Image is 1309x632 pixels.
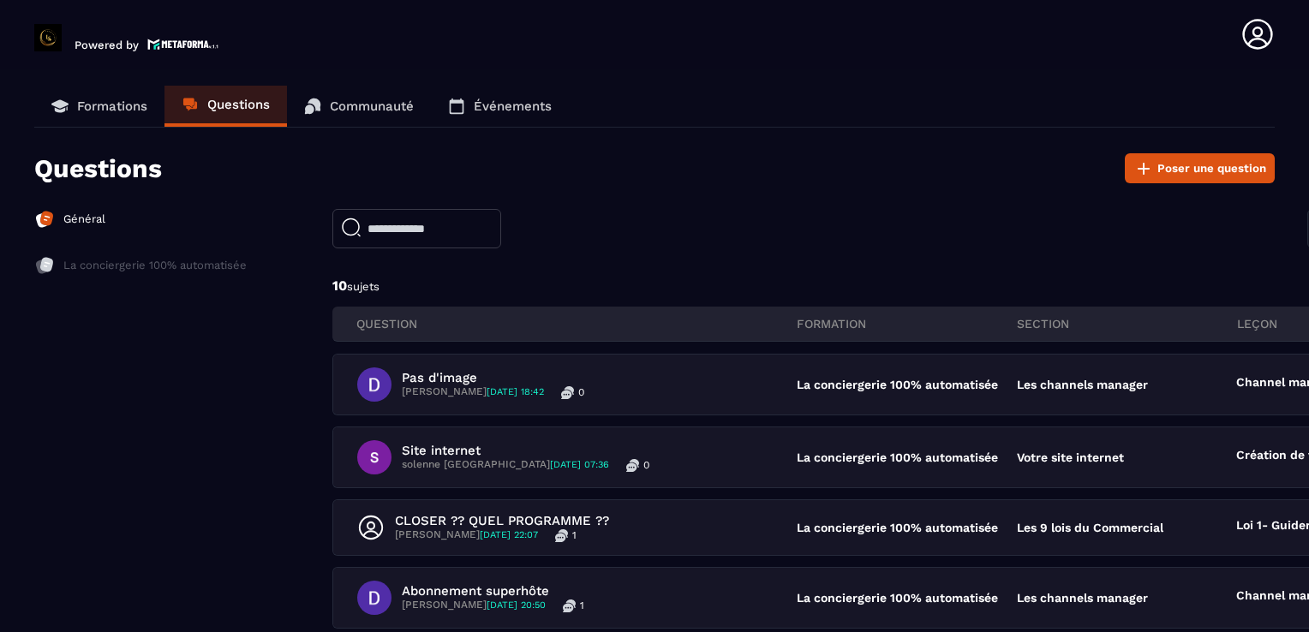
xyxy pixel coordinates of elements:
[797,591,1000,605] p: La conciergerie 100% automatisée
[797,521,1000,534] p: La conciergerie 100% automatisée
[643,458,649,472] p: 0
[1017,521,1163,534] p: Les 9 lois du Commercial
[402,385,544,399] p: [PERSON_NAME]
[287,86,431,127] a: Communauté
[34,255,55,276] img: formation-icon-inac.db86bb20.svg
[578,385,584,399] p: 0
[1017,316,1237,331] p: section
[356,316,797,331] p: QUESTION
[797,378,1000,391] p: La conciergerie 100% automatisée
[402,583,584,599] p: Abonnement superhôte
[147,37,219,51] img: logo
[572,528,577,542] p: 1
[347,280,380,293] span: sujets
[34,24,62,51] img: logo-branding
[34,209,55,230] img: formation-icon-active.2ea72e5a.svg
[431,86,569,127] a: Événements
[207,97,270,112] p: Questions
[580,599,584,612] p: 1
[1017,591,1148,605] p: Les channels manager
[487,599,546,611] span: [DATE] 20:50
[402,458,609,472] p: solenne [GEOGRAPHIC_DATA]
[63,258,247,273] p: La conciergerie 100% automatisée
[1017,378,1148,391] p: Les channels manager
[330,98,414,114] p: Communauté
[480,529,538,540] span: [DATE] 22:07
[1125,153,1275,183] button: Poser une question
[34,153,162,183] p: Questions
[164,86,287,127] a: Questions
[402,443,649,458] p: Site internet
[797,316,1017,331] p: FORMATION
[402,370,584,385] p: Pas d'image
[487,386,544,397] span: [DATE] 18:42
[77,98,147,114] p: Formations
[474,98,552,114] p: Événements
[75,39,139,51] p: Powered by
[1017,450,1124,464] p: Votre site internet
[402,599,546,612] p: [PERSON_NAME]
[34,86,164,127] a: Formations
[550,459,609,470] span: [DATE] 07:36
[797,450,1000,464] p: La conciergerie 100% automatisée
[395,513,609,528] p: CLOSER ?? QUEL PROGRAMME ??
[395,528,538,542] p: [PERSON_NAME]
[63,212,105,227] p: Général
